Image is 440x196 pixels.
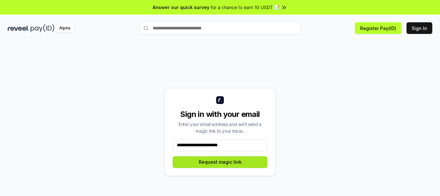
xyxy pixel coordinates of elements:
img: reveel_dark [8,24,29,32]
button: Sign In [407,22,432,34]
button: Request magic link [173,156,267,168]
span: for a chance to earn 10 USDT 📝 [211,4,280,11]
div: Sign in with your email [173,109,267,119]
button: Register Pay(ID) [355,22,401,34]
img: logo_small [216,96,224,104]
div: Enter your email address and we’ll send a magic link to your inbox. [173,121,267,134]
span: Answer our quick survey [153,4,209,11]
img: pay_id [31,24,54,32]
div: Alpha [56,24,74,32]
